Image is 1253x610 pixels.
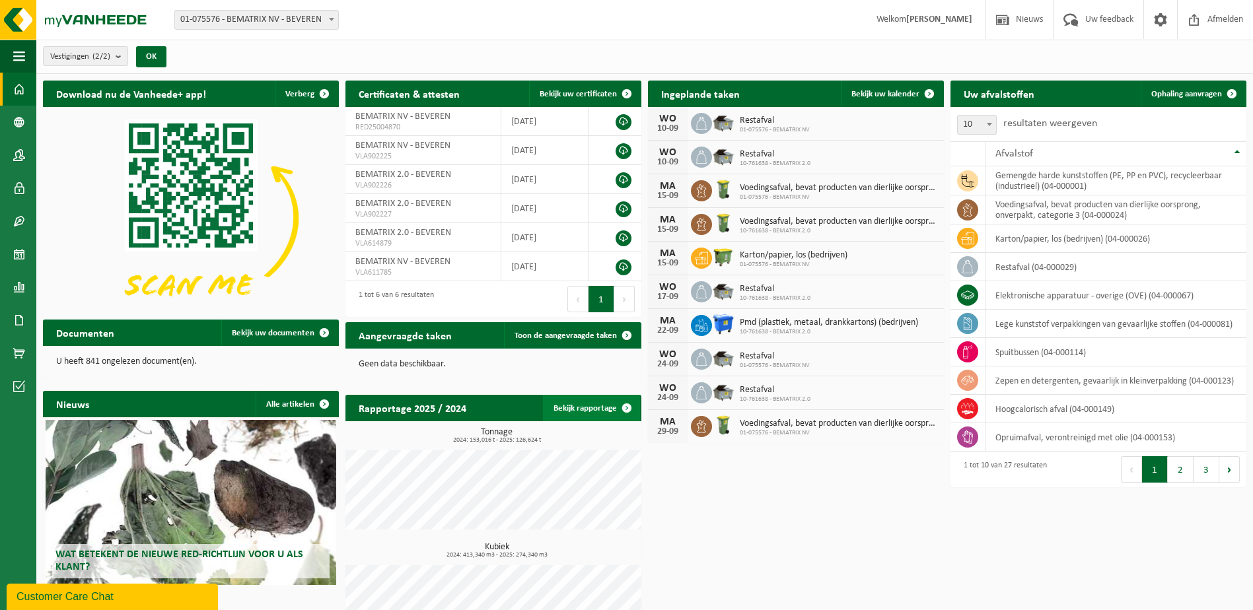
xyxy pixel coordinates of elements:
[1141,81,1245,107] a: Ophaling aanvragen
[655,225,681,234] div: 15-09
[50,47,110,67] span: Vestigingen
[655,215,681,225] div: MA
[1151,90,1222,98] span: Ophaling aanvragen
[352,543,641,559] h3: Kubiek
[355,238,491,249] span: VLA614879
[655,349,681,360] div: WO
[712,111,734,133] img: WB-5000-GAL-GY-01
[589,286,614,312] button: 1
[540,90,617,98] span: Bekijk uw certificaten
[43,320,127,345] h2: Documenten
[501,165,588,194] td: [DATE]
[740,160,810,168] span: 10-761638 - BEMATRIX 2.0
[950,81,1048,106] h2: Uw afvalstoffen
[655,417,681,427] div: MA
[655,326,681,335] div: 22-09
[985,195,1246,224] td: voedingsafval, bevat producten van dierlijke oorsprong, onverpakt, categorie 3 (04-000024)
[43,107,339,329] img: Download de VHEPlus App
[740,149,810,160] span: Restafval
[352,428,641,444] h3: Tonnage
[740,419,937,429] span: Voedingsafval, bevat producten van dierlijke oorsprong, onverpakt, categorie 3
[985,395,1246,423] td: hoogcalorisch afval (04-000149)
[256,391,338,417] a: Alle artikelen
[851,90,919,98] span: Bekijk uw kalender
[501,252,588,281] td: [DATE]
[712,279,734,302] img: WB-5000-GAL-GY-01
[740,261,847,269] span: 01-075576 - BEMATRIX NV
[985,224,1246,253] td: karton/papier, los (bedrijven) (04-000026)
[740,362,810,370] span: 01-075576 - BEMATRIX NV
[957,455,1047,484] div: 1 tot 10 van 27 resultaten
[740,284,810,294] span: Restafval
[740,126,810,134] span: 01-075576 - BEMATRIX NV
[740,395,810,403] span: 10-761638 - BEMATRIX 2.0
[355,151,491,162] span: VLA902225
[655,191,681,201] div: 15-09
[221,320,338,346] a: Bekijk uw documenten
[232,329,314,337] span: Bekijk uw documenten
[985,366,1246,395] td: zepen en detergenten, gevaarlijk in kleinverpakking (04-000123)
[345,81,473,106] h2: Certificaten & attesten
[352,437,641,444] span: 2024: 153,016 t - 2025: 126,624 t
[1219,456,1240,483] button: Next
[655,248,681,259] div: MA
[43,391,102,417] h2: Nieuws
[740,318,918,328] span: Pmd (plastiek, metaal, drankkartons) (bedrijven)
[985,423,1246,452] td: opruimafval, verontreinigd met olie (04-000153)
[740,183,937,193] span: Voedingsafval, bevat producten van dierlijke oorsprong, onverpakt, categorie 3
[712,145,734,167] img: WB-5000-GAL-GY-01
[174,10,339,30] span: 01-075576 - BEMATRIX NV - BEVEREN
[712,380,734,403] img: WB-5000-GAL-GY-01
[655,158,681,167] div: 10-09
[275,81,338,107] button: Verberg
[740,250,847,261] span: Karton/papier, los (bedrijven)
[655,282,681,292] div: WO
[285,90,314,98] span: Verberg
[957,115,997,135] span: 10
[43,46,128,66] button: Vestigingen(2/2)
[655,393,681,403] div: 24-09
[355,257,450,267] span: BEMATRIX NV - BEVEREN
[92,52,110,61] count: (2/2)
[46,420,336,585] a: Wat betekent de nieuwe RED-richtlijn voor u als klant?
[655,316,681,326] div: MA
[1121,456,1142,483] button: Previous
[648,81,753,106] h2: Ingeplande taken
[985,281,1246,310] td: elektronische apparatuur - overige (OVE) (04-000067)
[740,385,810,395] span: Restafval
[655,427,681,436] div: 29-09
[501,223,588,252] td: [DATE]
[355,122,491,133] span: RED25004870
[985,338,1246,366] td: spuitbussen (04-000114)
[7,581,221,610] iframe: chat widget
[655,181,681,191] div: MA
[355,228,451,238] span: BEMATRIX 2.0 - BEVEREN
[345,395,480,421] h2: Rapportage 2025 / 2024
[55,549,303,572] span: Wat betekent de nieuwe RED-richtlijn voor u als klant?
[740,328,918,336] span: 10-761638 - BEMATRIX 2.0
[740,429,937,437] span: 01-075576 - BEMATRIX NV
[359,360,628,369] p: Geen data beschikbaar.
[712,246,734,268] img: WB-1100-HPE-GN-50
[655,147,681,158] div: WO
[655,114,681,124] div: WO
[355,141,450,151] span: BEMATRIX NV - BEVEREN
[655,259,681,268] div: 15-09
[995,149,1033,159] span: Afvalstof
[504,322,640,349] a: Toon de aangevraagde taken
[355,209,491,220] span: VLA902227
[529,81,640,107] a: Bekijk uw certificaten
[985,253,1246,281] td: restafval (04-000029)
[355,199,451,209] span: BEMATRIX 2.0 - BEVEREN
[740,217,937,227] span: Voedingsafval, bevat producten van dierlijke oorsprong, onverpakt, categorie 3
[614,286,635,312] button: Next
[355,170,451,180] span: BEMATRIX 2.0 - BEVEREN
[655,383,681,393] div: WO
[1168,456,1194,483] button: 2
[501,107,588,136] td: [DATE]
[958,116,996,134] span: 10
[56,357,326,366] p: U heeft 841 ongelezen document(en).
[352,285,434,314] div: 1 tot 6 van 6 resultaten
[740,227,937,235] span: 10-761638 - BEMATRIX 2.0
[841,81,943,107] a: Bekijk uw kalender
